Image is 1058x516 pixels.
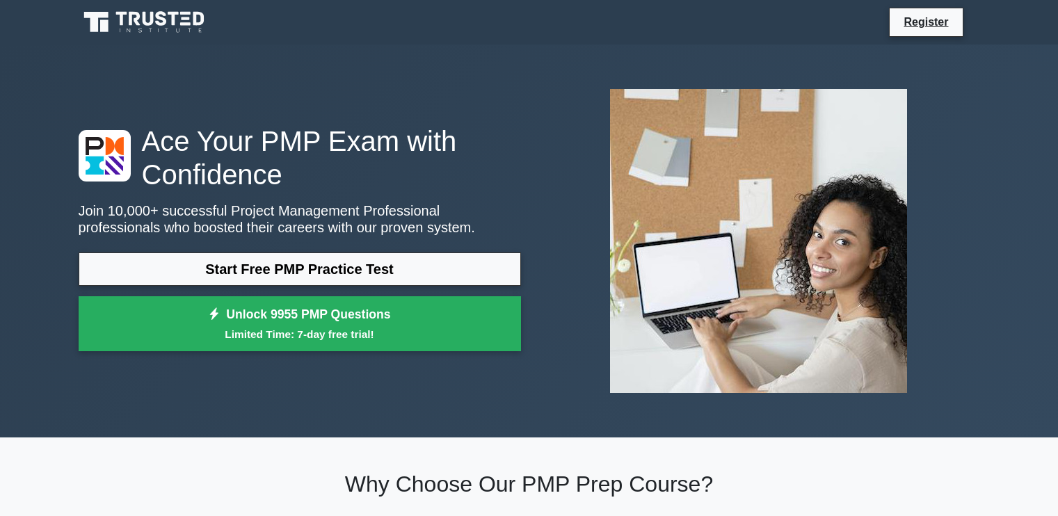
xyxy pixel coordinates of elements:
[79,202,521,236] p: Join 10,000+ successful Project Management Professional professionals who boosted their careers w...
[79,471,980,497] h2: Why Choose Our PMP Prep Course?
[79,252,521,286] a: Start Free PMP Practice Test
[79,296,521,352] a: Unlock 9955 PMP QuestionsLimited Time: 7-day free trial!
[96,326,504,342] small: Limited Time: 7-day free trial!
[79,124,521,191] h1: Ace Your PMP Exam with Confidence
[895,13,956,31] a: Register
